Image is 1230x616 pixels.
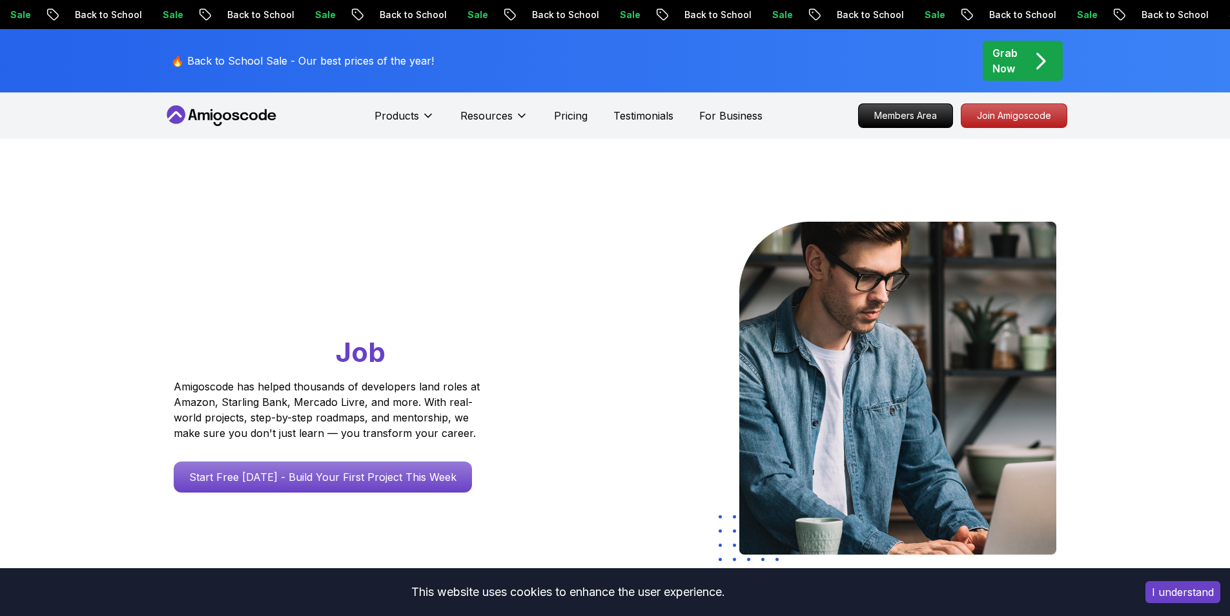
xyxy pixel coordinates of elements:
[70,8,158,21] p: Back to School
[528,8,615,21] p: Back to School
[375,8,463,21] p: Back to School
[739,222,1056,555] img: hero
[699,108,763,123] a: For Business
[374,108,419,123] p: Products
[985,8,1072,21] p: Back to School
[1072,8,1114,21] p: Sale
[223,8,311,21] p: Back to School
[859,104,952,127] p: Members Area
[858,103,953,128] a: Members Area
[158,8,200,21] p: Sale
[10,578,1126,606] div: This website uses cookies to enhance the user experience.
[1145,581,1220,603] button: Accept cookies
[615,8,657,21] p: Sale
[463,8,504,21] p: Sale
[1137,8,1225,21] p: Back to School
[992,45,1018,76] p: Grab Now
[174,222,529,371] h1: Go From Learning to Hired: Master Java, Spring Boot & Cloud Skills That Get You the
[374,108,435,134] button: Products
[336,335,385,368] span: Job
[171,53,434,69] p: 🔥 Back to School Sale - Our best prices of the year!
[460,108,513,123] p: Resources
[680,8,768,21] p: Back to School
[920,8,961,21] p: Sale
[961,104,1067,127] p: Join Amigoscode
[961,103,1067,128] a: Join Amigoscode
[6,8,47,21] p: Sale
[174,379,484,441] p: Amigoscode has helped thousands of developers land roles at Amazon, Starling Bank, Mercado Livre,...
[554,108,588,123] a: Pricing
[311,8,352,21] p: Sale
[613,108,673,123] a: Testimonials
[768,8,809,21] p: Sale
[174,462,472,493] a: Start Free [DATE] - Build Your First Project This Week
[832,8,920,21] p: Back to School
[460,108,528,134] button: Resources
